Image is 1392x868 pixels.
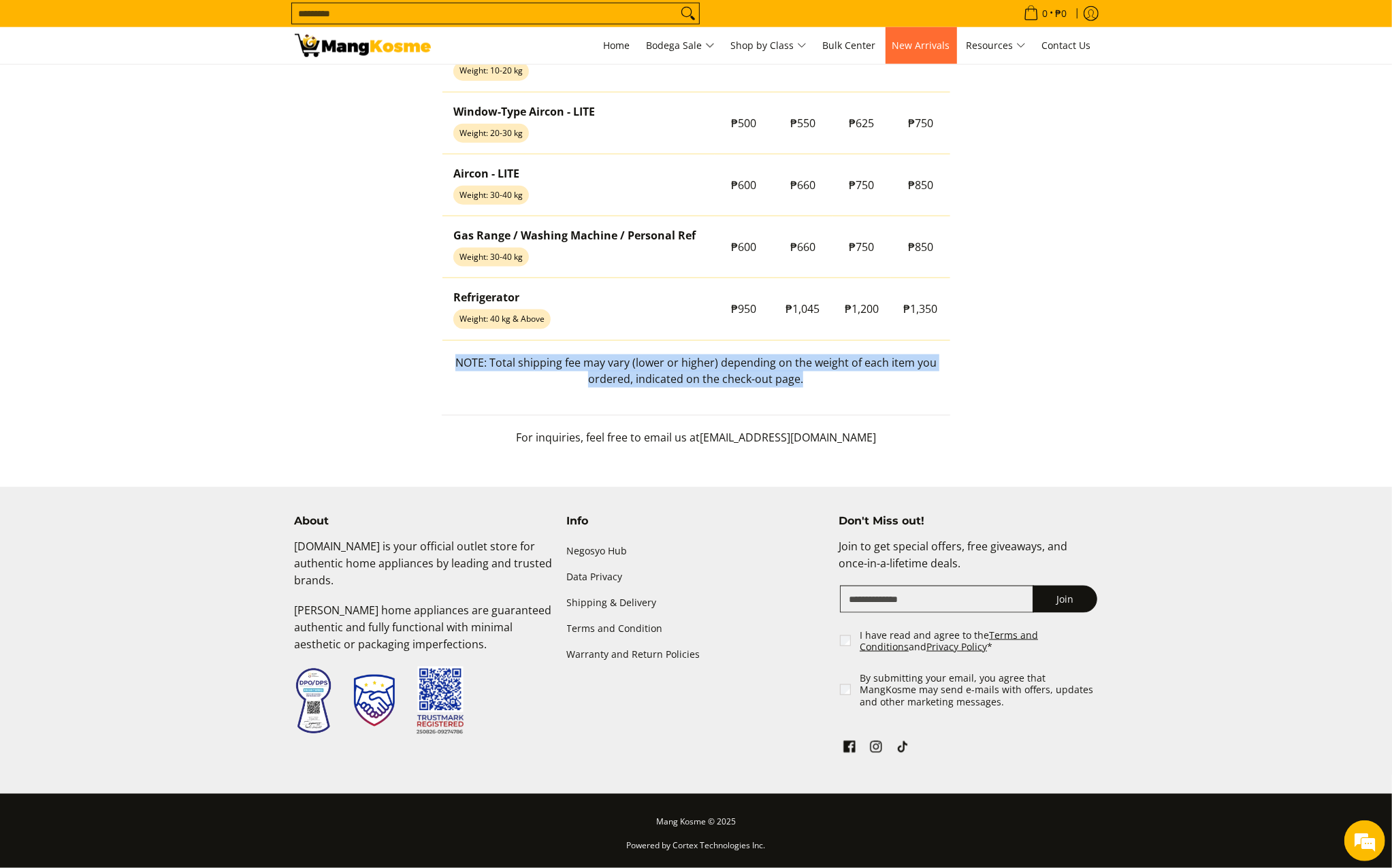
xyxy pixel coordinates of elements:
span: ₱850 [908,178,933,193]
span: Home [604,39,630,52]
span: Resources [967,37,1026,54]
strong: Aircon - LITE [453,166,519,181]
span: Weight: 20-30 kg [453,124,529,143]
strong: Window-Type Aircon - LITE [453,104,595,119]
p: Powered by Cortex Technologies Inc. [295,838,1098,862]
span: ₱1,350 [904,301,938,316]
label: I have read and agree to the and * [860,629,1099,653]
a: Contact Us [1035,27,1098,64]
a: Home [597,27,637,64]
a: Data Privacy [567,564,826,590]
span: Weight: 30-40 kg [453,186,529,205]
a: See Mang Kosme on TikTok [893,737,912,761]
div: Minimize live chat window [223,7,256,39]
span: Weight: 10-20 kg [453,62,529,81]
a: Resources [960,27,1033,64]
p: Mang Kosme © 2025 [295,814,1098,838]
a: Privacy Policy [926,640,987,653]
a: Shipping & Delivery [567,590,826,616]
a: Terms and Condition [567,616,826,641]
a: New Arrivals [886,27,957,64]
p: [PERSON_NAME] home appliances are guaranteed authentic and fully functional with minimal aestheti... [295,602,553,666]
span: ₱750 [908,116,933,131]
span: Contact Us [1042,39,1091,52]
h4: Don't Miss out! [839,514,1097,528]
span: 0 [1041,9,1050,18]
span: Bodega Sale [647,37,715,54]
label: By submitting your email, you agree that MangKosme may send e-mails with offers, updates and othe... [860,672,1099,708]
span: Weight: 40 kg & Above [453,310,551,329]
h4: About [295,514,553,528]
a: Bodega Sale [640,27,722,64]
p: [DOMAIN_NAME] is your official outlet store for authentic home appliances by leading and trusted ... [295,538,553,602]
button: Join [1033,586,1097,613]
h4: Info [567,514,826,528]
strong: Gas Range / Washing Machine / Personal Ref [453,228,696,243]
span: ₱750 [849,178,875,193]
strong: Refrigerator [453,290,519,305]
p: For inquiries, feel free to email us at [442,429,950,460]
a: Negosyo Hub [567,538,826,564]
div: Chat with us now [71,76,229,94]
span: [EMAIL_ADDRESS][DOMAIN_NAME] [700,430,876,445]
button: Search [677,3,699,24]
span: ₱625 [849,116,875,131]
p: NOTE: Total shipping fee may vary (lower or higher) depending on the weight of each item you orde... [442,354,950,402]
img: Trustmark Seal [354,675,395,727]
a: Bulk Center [816,27,883,64]
span: ₱850 [908,239,933,254]
a: Warranty and Return Policies [567,641,826,667]
span: ₱550 [790,116,815,131]
span: Weight: 30-40 kg [453,248,529,267]
a: Shop by Class [724,27,813,64]
textarea: Type your message and hit 'Enter' [7,371,259,419]
img: Shipping &amp; Delivery Page l Mang Kosme: Home Appliances Warehouse Sale! [295,34,431,57]
span: New Arrivals [892,39,950,52]
td: ₱500 [715,92,774,154]
span: Bulk Center [823,39,876,52]
span: ₱1,045 [786,301,820,316]
a: Terms and Conditions [860,629,1038,654]
span: ₱1,200 [845,301,879,316]
span: ₱660 [790,239,815,254]
span: Shop by Class [731,37,807,54]
nav: Main Menu [444,27,1098,64]
td: ₱600 [715,216,774,278]
span: ₱660 [790,178,815,193]
span: ₱950 [732,301,757,316]
span: ₱750 [849,239,875,254]
a: See Mang Kosme on Facebook [840,737,859,761]
td: ₱600 [715,154,774,216]
span: ₱0 [1054,9,1069,18]
span: We're online! [79,171,188,309]
a: See Mang Kosme on Instagram [867,737,886,761]
span: • [1020,6,1071,21]
img: Trustmark QR [417,667,464,735]
img: Data Privacy Seal [295,667,332,735]
p: Join to get special offers, free giveaways, and once-in-a-lifetime deals. [839,538,1097,586]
